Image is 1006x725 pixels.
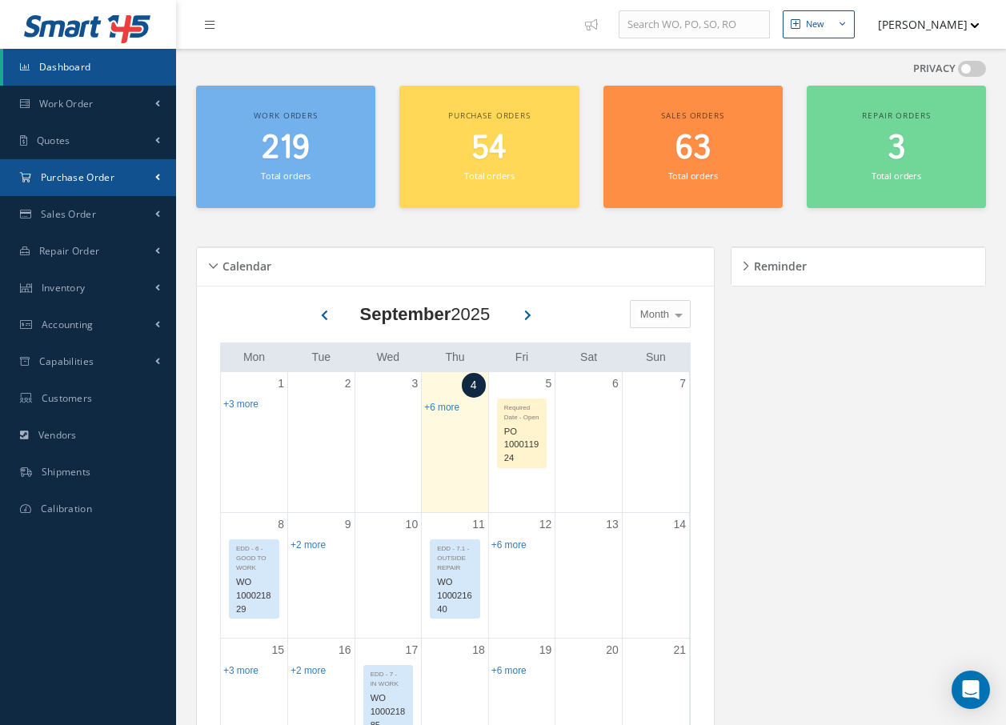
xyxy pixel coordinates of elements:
[668,170,718,182] small: Total orders
[498,399,547,423] div: Required Date - Open
[670,639,689,662] a: September 21, 2025
[806,18,824,31] div: New
[543,372,555,395] a: September 5, 2025
[288,512,355,639] td: September 9, 2025
[636,306,669,322] span: Month
[42,465,91,479] span: Shipments
[661,110,723,121] span: Sales orders
[221,512,288,639] td: September 8, 2025
[913,61,956,77] label: PRIVACY
[291,665,326,676] a: Show 2 more events
[555,512,623,639] td: September 13, 2025
[888,126,905,171] span: 3
[555,372,623,513] td: September 6, 2025
[603,639,622,662] a: September 20, 2025
[42,391,93,405] span: Customers
[196,86,375,208] a: Work orders 219 Total orders
[37,134,70,147] span: Quotes
[643,347,669,367] a: Sunday
[872,170,921,182] small: Total orders
[39,97,94,110] span: Work Order
[42,281,86,294] span: Inventory
[41,207,96,221] span: Sales Order
[603,513,622,536] a: September 13, 2025
[422,512,489,639] td: September 11, 2025
[268,639,287,662] a: September 15, 2025
[863,9,980,40] button: [PERSON_NAME]
[39,244,100,258] span: Repair Order
[408,372,421,395] a: September 3, 2025
[309,347,335,367] a: Tuesday
[342,513,355,536] a: September 9, 2025
[431,540,479,573] div: EDD - 7.1 - OUTSIDE REPAIR
[442,347,467,367] a: Thursday
[448,110,531,121] span: Purchase orders
[536,639,555,662] a: September 19, 2025
[670,513,689,536] a: September 14, 2025
[355,372,422,513] td: September 3, 2025
[498,423,547,467] div: PO 100011924
[469,513,488,536] a: September 11, 2025
[230,540,279,573] div: EDD - 6 - GOOD TO WORK
[536,513,555,536] a: September 12, 2025
[374,347,403,367] a: Wednesday
[42,318,94,331] span: Accounting
[622,372,689,513] td: September 7, 2025
[862,110,930,121] span: Repair orders
[491,665,527,676] a: Show 6 more events
[952,671,990,709] div: Open Intercom Messenger
[355,512,422,639] td: September 10, 2025
[254,110,317,121] span: Work orders
[603,86,783,208] a: Sales orders 63 Total orders
[399,86,579,208] a: Purchase orders 54 Total orders
[261,170,311,182] small: Total orders
[223,665,259,676] a: Show 3 more events
[512,347,531,367] a: Friday
[403,639,422,662] a: September 17, 2025
[360,301,491,327] div: 2025
[422,372,489,513] td: September 4, 2025
[275,513,287,536] a: September 8, 2025
[41,170,114,184] span: Purchase Order
[464,170,514,182] small: Total orders
[676,372,689,395] a: September 7, 2025
[240,347,268,367] a: Monday
[360,304,451,324] b: September
[609,372,622,395] a: September 6, 2025
[749,254,807,274] h5: Reminder
[230,573,279,618] div: WO 100021829
[3,49,176,86] a: Dashboard
[288,372,355,513] td: September 2, 2025
[291,539,326,551] a: Show 2 more events
[619,10,770,39] input: Search WO, PO, SO, RO
[424,402,459,413] a: Show 6 more events
[488,372,555,513] td: September 5, 2025
[462,373,486,398] a: September 4, 2025
[275,372,287,395] a: September 1, 2025
[39,60,91,74] span: Dashboard
[491,539,527,551] a: Show 6 more events
[218,254,271,274] h5: Calendar
[262,126,310,171] span: 219
[41,502,92,515] span: Calibration
[488,512,555,639] td: September 12, 2025
[335,639,355,662] a: September 16, 2025
[223,399,259,410] a: Show 3 more events
[471,126,507,171] span: 54
[221,372,288,513] td: September 1, 2025
[577,347,600,367] a: Saturday
[807,86,986,208] a: Repair orders 3 Total orders
[39,354,94,368] span: Capabilities
[783,10,855,38] button: New
[38,428,77,442] span: Vendors
[342,372,355,395] a: September 2, 2025
[622,512,689,639] td: September 14, 2025
[403,513,422,536] a: September 10, 2025
[364,666,413,689] div: EDD - 7 - IN WORK
[431,573,479,618] div: WO 100021640
[675,126,711,171] span: 63
[469,639,488,662] a: September 18, 2025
